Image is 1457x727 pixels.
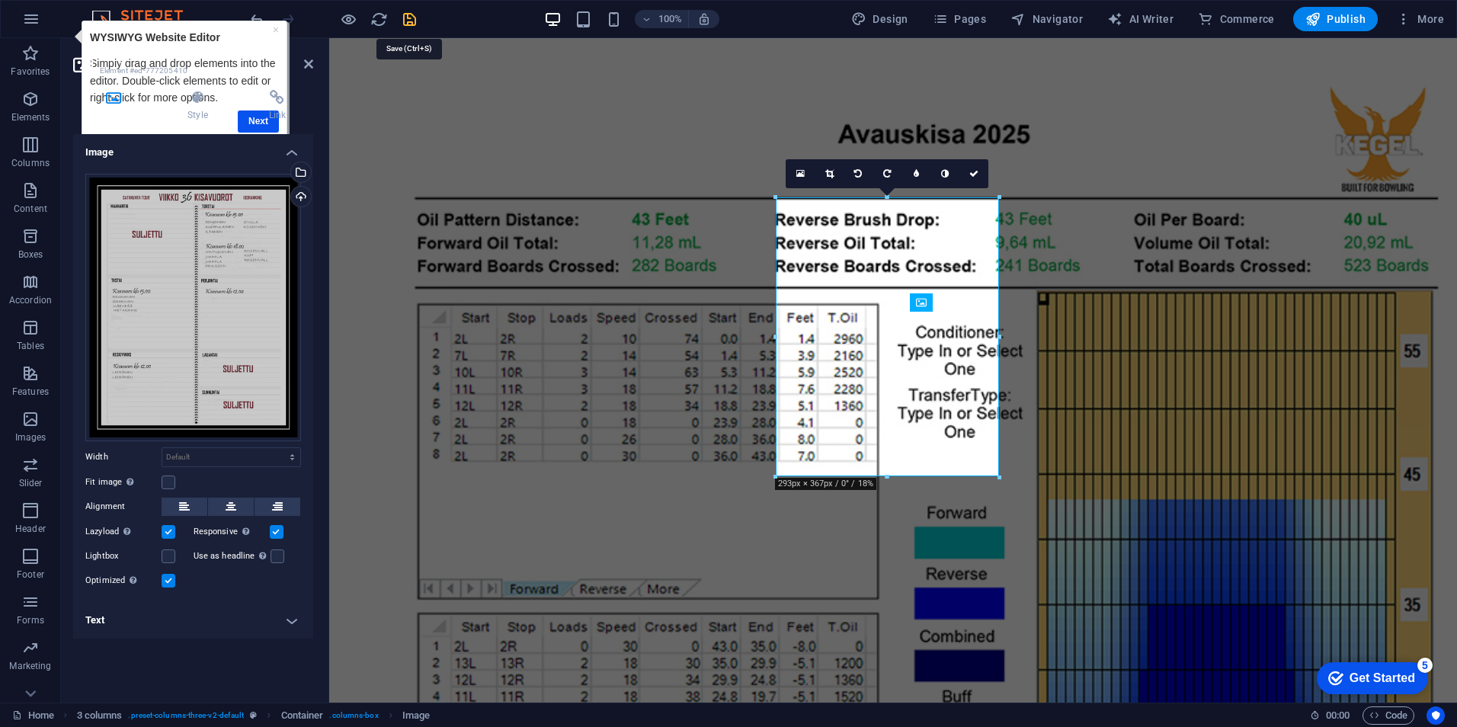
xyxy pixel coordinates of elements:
button: Navigator [1004,7,1089,31]
label: Responsive [194,523,270,541]
h2: Image [100,50,313,64]
div: IMG_0061-yVKAftyk_WamS7_6DLJrbA.jpg [85,174,301,441]
label: Lightbox [85,547,162,565]
p: Columns [11,157,50,169]
h3: Element #ed-777205410 [100,64,283,78]
strong: WYSIWYG Website Editor [20,11,150,23]
button: More [1390,7,1450,31]
span: More [1396,11,1444,27]
img: Editor Logo [88,10,202,28]
label: Use as headline [194,547,271,565]
span: Commerce [1198,11,1275,27]
p: Boxes [18,248,43,261]
p: Footer [17,568,44,581]
a: Crop mode [815,159,844,188]
h4: Image [73,134,313,162]
span: Click to select. Double-click to edit [402,706,430,725]
span: 00 00 [1326,706,1350,725]
a: Click to cancel selection. Double-click to open Pages [12,706,54,725]
button: Usercentrics [1427,706,1445,725]
span: : [1337,709,1339,721]
div: 5 [113,3,128,18]
label: Width [85,453,162,461]
h6: Session time [1310,706,1350,725]
button: Commerce [1192,7,1281,31]
p: Images [15,431,46,444]
p: Forms [17,614,44,626]
button: Code [1363,706,1414,725]
p: Content [14,203,47,215]
div: Close tooltip [203,1,209,18]
i: Undo: Change image (Ctrl+Z) [248,11,266,28]
p: Simply drag and drop elements into the editor. Double-click elements to edit or right-click for m... [20,34,209,85]
div: Get Started [45,17,110,30]
a: Rotate right 90° [873,159,901,188]
label: Lazyload [85,523,162,541]
span: AI Writer [1107,11,1174,27]
div: Get Started 5 items remaining, 0% complete [12,8,123,40]
span: Click to select. Double-click to edit [77,706,123,725]
h4: Image [73,90,160,122]
a: Rotate left 90° [844,159,873,188]
a: Next [168,90,209,112]
span: Publish [1305,11,1366,27]
span: Design [851,11,908,27]
h6: 100% [658,10,682,28]
button: reload [370,10,388,28]
p: Accordion [9,294,52,306]
p: Header [15,523,46,535]
p: Marketing [9,660,51,672]
button: Publish [1293,7,1378,31]
a: Select files from the file manager, stock photos, or upload file(s) [786,159,815,188]
span: Navigator [1010,11,1083,27]
i: This element is a customizable preset [250,711,257,719]
span: . columns-box [329,706,378,725]
h4: Text [73,602,313,639]
a: × [203,3,209,15]
button: AI Writer [1101,7,1180,31]
a: Greyscale [930,159,959,188]
label: Optimized [85,572,162,590]
span: Code [1369,706,1407,725]
button: Design [845,7,914,31]
button: undo [248,10,266,28]
h4: Style [160,90,241,122]
label: Fit image [85,473,162,492]
label: Alignment [85,498,162,516]
button: save [400,10,418,28]
button: 100% [635,10,689,28]
span: Click to select. Double-click to edit [281,706,324,725]
span: Pages [933,11,986,27]
a: Blur [901,159,930,188]
button: Pages [927,7,992,31]
p: Slider [19,477,43,489]
p: Favorites [11,66,50,78]
p: Features [12,386,49,398]
p: Tables [17,340,44,352]
i: On resize automatically adjust zoom level to fit chosen device. [697,12,711,26]
p: Elements [11,111,50,123]
span: . preset-columns-three-v2-default [128,706,244,725]
div: Design (Ctrl+Alt+Y) [845,7,914,31]
a: Confirm ( Ctrl ⏎ ) [959,159,988,188]
nav: breadcrumb [77,706,431,725]
h4: Link [242,90,313,122]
